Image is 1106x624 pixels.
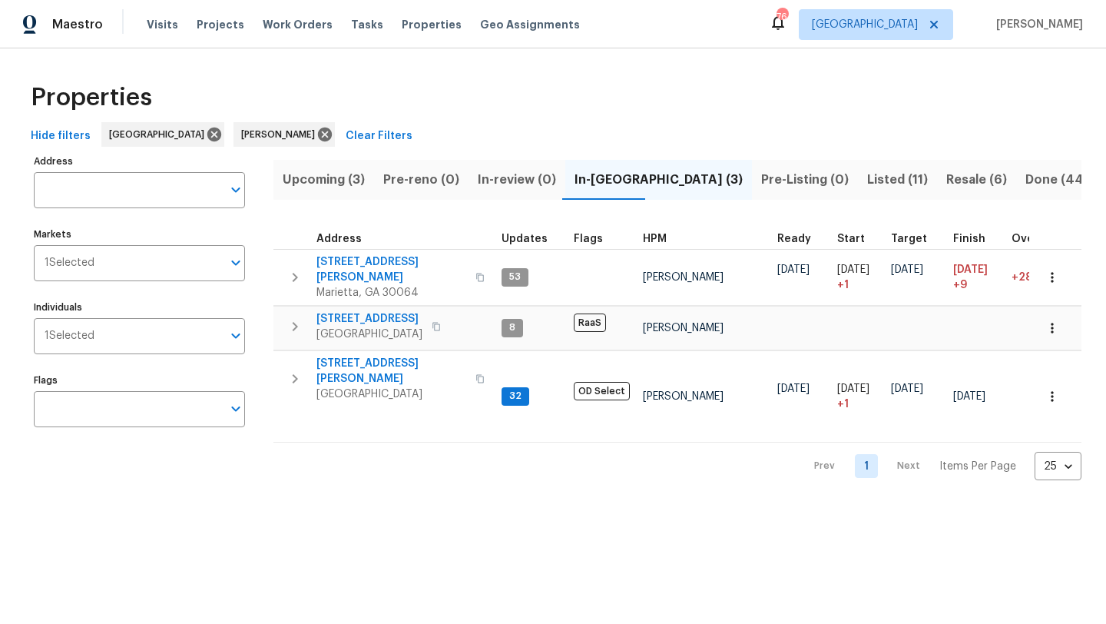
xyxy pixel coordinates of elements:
[34,230,245,239] label: Markets
[101,122,224,147] div: [GEOGRAPHIC_DATA]
[574,234,603,244] span: Flags
[953,264,988,275] span: [DATE]
[316,234,362,244] span: Address
[891,264,923,275] span: [DATE]
[316,285,466,300] span: Marietta, GA 30064
[147,17,178,32] span: Visits
[953,277,967,293] span: +9
[34,157,245,166] label: Address
[351,19,383,30] span: Tasks
[837,397,849,412] span: + 1
[480,17,580,32] span: Geo Assignments
[575,169,743,191] span: In-[GEOGRAPHIC_DATA] (3)
[283,169,365,191] span: Upcoming (3)
[241,127,321,142] span: [PERSON_NAME]
[478,169,556,191] span: In-review (0)
[503,390,528,403] span: 32
[263,17,333,32] span: Work Orders
[939,459,1016,474] p: Items Per Page
[31,90,152,105] span: Properties
[1012,234,1065,244] div: Days past target finish date
[777,264,810,275] span: [DATE]
[45,330,94,343] span: 1 Selected
[52,17,103,32] span: Maestro
[574,314,606,332] span: RaaS
[225,252,247,274] button: Open
[316,254,466,285] span: [STREET_ADDRESS][PERSON_NAME]
[339,122,419,151] button: Clear Filters
[1012,272,1032,283] span: +28
[990,17,1083,32] span: [PERSON_NAME]
[225,179,247,201] button: Open
[109,127,210,142] span: [GEOGRAPHIC_DATA]
[947,249,1005,305] td: Scheduled to finish 9 day(s) late
[831,249,885,305] td: Project started 1 days late
[225,325,247,347] button: Open
[1012,234,1051,244] span: Overall
[25,122,97,151] button: Hide filters
[837,277,849,293] span: + 1
[891,383,923,394] span: [DATE]
[503,271,527,284] span: 53
[800,452,1081,480] nav: Pagination Navigation
[316,311,422,327] span: [STREET_ADDRESS]
[946,169,1007,191] span: Resale (6)
[402,17,462,32] span: Properties
[837,234,879,244] div: Actual renovation start date
[1035,446,1081,486] div: 25
[777,383,810,394] span: [DATE]
[316,356,466,387] span: [STREET_ADDRESS][PERSON_NAME]
[837,264,869,275] span: [DATE]
[383,169,459,191] span: Pre-reno (0)
[346,127,412,146] span: Clear Filters
[31,127,91,146] span: Hide filters
[503,321,522,334] span: 8
[316,327,422,342] span: [GEOGRAPHIC_DATA]
[812,17,918,32] span: [GEOGRAPHIC_DATA]
[197,17,244,32] span: Projects
[837,234,865,244] span: Start
[777,234,811,244] span: Ready
[225,398,247,420] button: Open
[831,350,885,443] td: Project started 1 days late
[316,387,466,402] span: [GEOGRAPHIC_DATA]
[643,391,724,402] span: [PERSON_NAME]
[777,9,787,25] div: 76
[45,257,94,270] span: 1 Selected
[643,234,667,244] span: HPM
[643,323,724,334] span: [PERSON_NAME]
[502,234,548,244] span: Updates
[34,303,245,312] label: Individuals
[953,391,985,402] span: [DATE]
[867,169,928,191] span: Listed (11)
[777,234,825,244] div: Earliest renovation start date (first business day after COE or Checkout)
[1025,169,1088,191] span: Done (44)
[34,376,245,385] label: Flags
[574,382,630,400] span: OD Select
[891,234,927,244] span: Target
[837,383,869,394] span: [DATE]
[953,234,999,244] div: Projected renovation finish date
[643,272,724,283] span: [PERSON_NAME]
[891,234,941,244] div: Target renovation project end date
[953,234,985,244] span: Finish
[855,454,878,478] a: Goto page 1
[233,122,335,147] div: [PERSON_NAME]
[761,169,849,191] span: Pre-Listing (0)
[1005,249,1071,305] td: 28 day(s) past target finish date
